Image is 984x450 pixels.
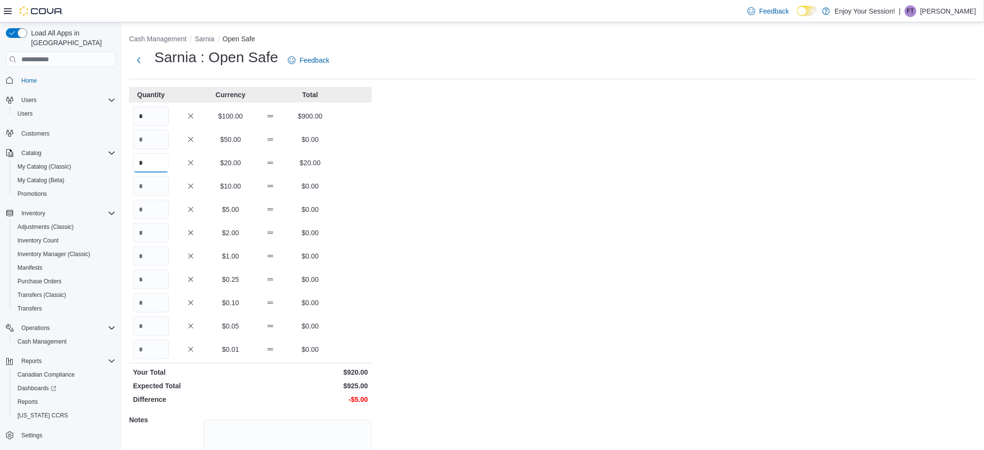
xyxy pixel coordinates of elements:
[129,410,202,430] h5: Notes
[129,34,976,46] nav: An example of EuiBreadcrumbs
[213,321,249,331] p: $0.05
[14,276,116,287] span: Purchase Orders
[213,135,249,144] p: $50.00
[133,340,169,359] input: Quantity
[17,371,75,379] span: Canadian Compliance
[17,384,56,392] span: Dashboards
[195,35,214,43] button: Sarnia
[292,228,328,238] p: $0.00
[907,5,915,17] span: FT
[10,160,119,173] button: My Catalog (Classic)
[17,355,46,367] button: Reports
[133,200,169,219] input: Quantity
[17,322,54,334] button: Operations
[10,173,119,187] button: My Catalog (Beta)
[213,90,249,100] p: Currency
[14,369,116,381] span: Canadian Compliance
[14,188,116,200] span: Promotions
[27,28,116,48] span: Load All Apps in [GEOGRAPHIC_DATA]
[14,276,66,287] a: Purchase Orders
[129,35,186,43] button: Cash Management
[17,250,90,258] span: Inventory Manager (Classic)
[2,354,119,368] button: Reports
[21,209,45,217] span: Inventory
[10,247,119,261] button: Inventory Manager (Classic)
[920,5,976,17] p: [PERSON_NAME]
[14,410,72,421] a: [US_STATE] CCRS
[14,303,46,314] a: Transfers
[14,396,42,408] a: Reports
[17,208,49,219] button: Inventory
[292,298,328,308] p: $0.00
[10,220,119,234] button: Adjustments (Classic)
[21,130,50,138] span: Customers
[797,16,798,17] span: Dark Mode
[133,395,249,404] p: Difference
[14,336,116,347] span: Cash Management
[292,205,328,214] p: $0.00
[17,291,66,299] span: Transfers (Classic)
[252,381,368,391] p: $925.00
[21,149,41,157] span: Catalog
[213,158,249,168] p: $20.00
[2,321,119,335] button: Operations
[2,93,119,107] button: Users
[284,51,333,70] a: Feedback
[14,289,70,301] a: Transfers (Classic)
[899,5,901,17] p: |
[14,382,116,394] span: Dashboards
[2,146,119,160] button: Catalog
[133,381,249,391] p: Expected Total
[14,174,116,186] span: My Catalog (Beta)
[133,130,169,149] input: Quantity
[14,235,116,246] span: Inventory Count
[292,181,328,191] p: $0.00
[213,275,249,284] p: $0.25
[14,248,116,260] span: Inventory Manager (Classic)
[17,338,67,346] span: Cash Management
[10,187,119,201] button: Promotions
[223,35,255,43] button: Open Safe
[213,345,249,354] p: $0.01
[759,6,789,16] span: Feedback
[14,188,51,200] a: Promotions
[17,128,53,139] a: Customers
[10,288,119,302] button: Transfers (Classic)
[797,6,817,16] input: Dark Mode
[17,163,71,171] span: My Catalog (Classic)
[213,181,249,191] p: $10.00
[17,398,38,406] span: Reports
[17,208,116,219] span: Inventory
[292,90,328,100] p: Total
[17,94,116,106] span: Users
[213,228,249,238] p: $2.00
[14,382,60,394] a: Dashboards
[252,367,368,377] p: $920.00
[292,158,328,168] p: $20.00
[10,368,119,381] button: Canadian Compliance
[17,264,42,272] span: Manifests
[14,235,63,246] a: Inventory Count
[14,262,116,274] span: Manifests
[17,277,62,285] span: Purchase Orders
[14,161,116,173] span: My Catalog (Classic)
[17,147,116,159] span: Catalog
[17,223,74,231] span: Adjustments (Classic)
[2,73,119,87] button: Home
[10,275,119,288] button: Purchase Orders
[10,234,119,247] button: Inventory Count
[17,237,59,244] span: Inventory Count
[10,302,119,315] button: Transfers
[10,395,119,409] button: Reports
[292,345,328,354] p: $0.00
[14,410,116,421] span: Washington CCRS
[17,305,42,312] span: Transfers
[14,248,94,260] a: Inventory Manager (Classic)
[14,303,116,314] span: Transfers
[154,48,278,67] h1: Sarnia : Open Safe
[133,367,249,377] p: Your Total
[2,207,119,220] button: Inventory
[835,5,896,17] p: Enjoy Your Session!
[21,432,42,439] span: Settings
[292,275,328,284] p: $0.00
